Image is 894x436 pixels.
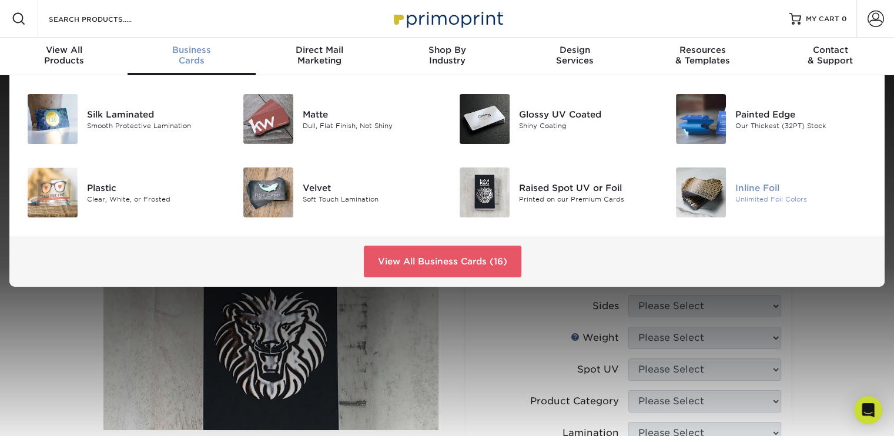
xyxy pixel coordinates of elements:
a: Silk Laminated Business Cards Silk Laminated Smooth Protective Lamination [24,89,222,149]
img: Inline Foil Business Cards [676,167,726,217]
a: Velvet Business Cards Velvet Soft Touch Lamination [240,163,438,222]
a: Plastic Business Cards Plastic Clear, White, or Frosted [24,163,222,222]
div: Glossy UV Coated [519,108,654,120]
input: SEARCH PRODUCTS..... [48,12,162,26]
div: Our Thickest (32PT) Stock [735,120,870,130]
img: Glossy UV Coated Business Cards [460,94,510,144]
div: Smooth Protective Lamination [87,120,222,130]
span: Resources [638,45,766,55]
div: Shiny Coating [519,120,654,130]
a: Contact& Support [766,38,894,75]
div: Industry [383,45,511,66]
div: Open Intercom Messenger [854,396,882,424]
div: Unlimited Foil Colors [735,194,870,204]
div: Inline Foil [735,181,870,194]
img: Plastic Business Cards [28,167,78,217]
span: Shop By [383,45,511,55]
div: Velvet [303,181,438,194]
div: Plastic [87,181,222,194]
div: Painted Edge [735,108,870,120]
a: Glossy UV Coated Business Cards Glossy UV Coated Shiny Coating [456,89,655,149]
div: Matte [303,108,438,120]
img: Raised Spot UV or Foil Business Cards [460,167,510,217]
a: Painted Edge Business Cards Painted Edge Our Thickest (32PT) Stock [672,89,870,149]
img: Matte Business Cards [243,94,293,144]
div: Clear, White, or Frosted [87,194,222,204]
a: View All Business Cards (16) [364,246,521,277]
a: Matte Business Cards Matte Dull, Flat Finish, Not Shiny [240,89,438,149]
span: Business [128,45,255,55]
div: Raised Spot UV or Foil [519,181,654,194]
div: & Support [766,45,894,66]
span: Design [511,45,638,55]
span: 0 [842,15,847,23]
div: Dull, Flat Finish, Not Shiny [303,120,438,130]
img: Primoprint [389,6,506,31]
div: Silk Laminated [87,108,222,120]
a: Shop ByIndustry [383,38,511,75]
a: Raised Spot UV or Foil Business Cards Raised Spot UV or Foil Printed on our Premium Cards [456,163,655,222]
a: Resources& Templates [638,38,766,75]
div: Marketing [256,45,383,66]
img: Silk Laminated Business Cards [28,94,78,144]
a: BusinessCards [128,38,255,75]
img: Velvet Business Cards [243,167,293,217]
div: Printed on our Premium Cards [519,194,654,204]
a: Inline Foil Business Cards Inline Foil Unlimited Foil Colors [672,163,870,222]
span: Direct Mail [256,45,383,55]
span: MY CART [806,14,839,24]
img: Painted Edge Business Cards [676,94,726,144]
div: Services [511,45,638,66]
div: Soft Touch Lamination [303,194,438,204]
span: Contact [766,45,894,55]
a: Direct MailMarketing [256,38,383,75]
div: Cards [128,45,255,66]
div: & Templates [638,45,766,66]
a: DesignServices [511,38,638,75]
